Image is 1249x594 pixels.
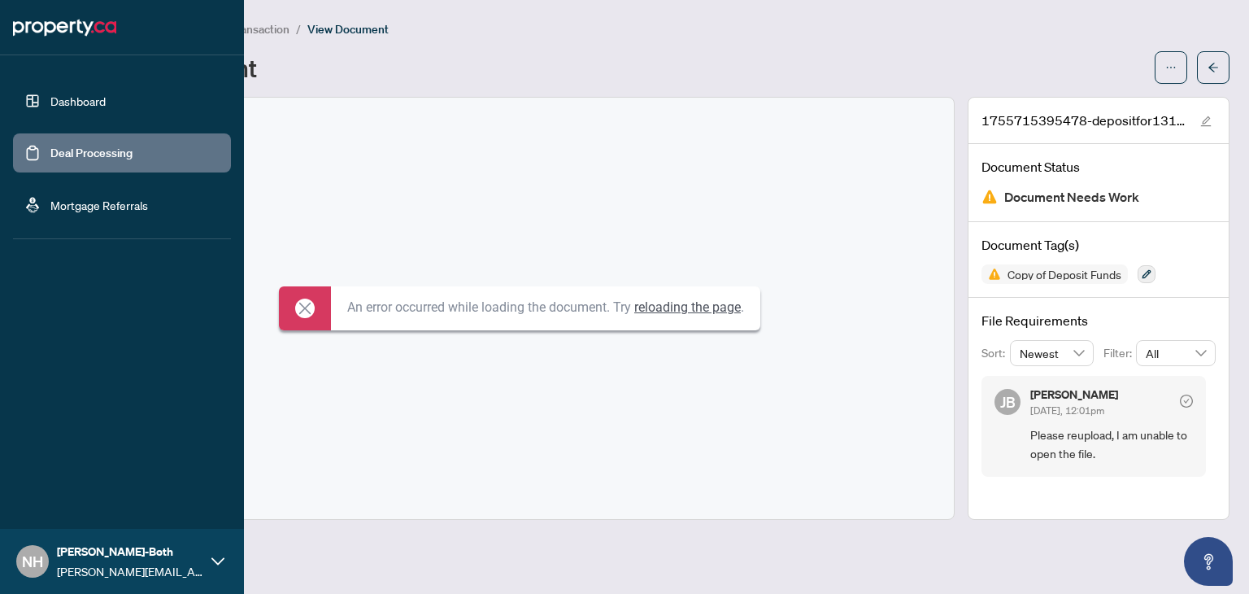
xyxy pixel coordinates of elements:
a: Dashboard [50,94,106,108]
h5: [PERSON_NAME] [1030,389,1118,400]
p: Filter: [1103,344,1136,362]
span: arrow-left [1208,62,1219,73]
span: ellipsis [1165,62,1177,73]
a: Deal Processing [50,146,133,160]
span: [DATE], 12:01pm [1030,404,1104,417]
h4: Document Tag(s) [981,235,1216,255]
span: View Transaction [202,22,289,37]
span: Document Needs Work [1004,186,1139,208]
h4: Document Status [981,157,1216,177]
span: Please reupload, I am unable to open the file. [1030,426,1193,464]
img: Document Status [981,189,998,205]
span: Copy of Deposit Funds [1001,269,1128,280]
span: All [1146,341,1206,365]
img: Status Icon [981,264,1001,284]
span: [PERSON_NAME][EMAIL_ADDRESS][DOMAIN_NAME] [57,562,203,580]
p: Sort: [981,344,1010,362]
span: NH [22,550,43,573]
li: / [296,20,301,38]
button: Open asap [1184,537,1233,586]
img: logo [13,15,116,41]
h4: File Requirements [981,311,1216,330]
span: check-circle [1180,395,1193,408]
span: [PERSON_NAME]-Both [57,543,203,561]
span: edit [1200,116,1212,127]
span: JB [1000,391,1016,413]
span: Newest [1020,341,1085,365]
span: View Document [307,22,389,37]
a: Mortgage Referrals [50,198,148,212]
span: 1755715395478-depositfor131beecroft.pdf [981,111,1185,130]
